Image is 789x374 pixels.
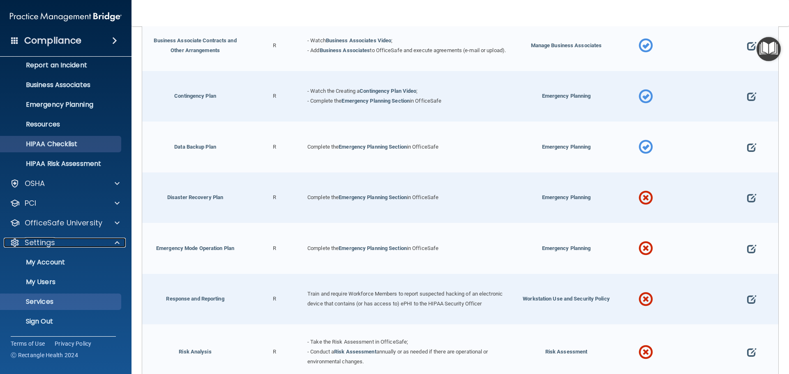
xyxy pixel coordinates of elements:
span: Ⓒ Rectangle Health 2024 [11,351,78,359]
a: Business Associates [320,47,370,53]
span: Workstation Use and Security Policy [523,296,610,302]
span: annually or as needed if there are operational or environmental changes. [307,349,488,365]
div: R [248,223,301,274]
p: Settings [25,238,55,248]
div: R [248,20,301,71]
span: Risk Assessment [545,349,588,355]
a: Privacy Policy [55,340,92,348]
p: HIPAA Risk Assessment [5,160,118,168]
p: OSHA [25,179,45,188]
span: Emergency Planning [542,93,591,99]
a: Emergency Mode Operation Plan [156,245,234,251]
span: in OfficeSafe [407,245,438,251]
img: PMB logo [10,9,122,25]
span: in OfficeSafe [407,144,438,150]
span: - Watch the Creating a [307,88,360,94]
span: Emergency Planning [542,144,591,150]
a: Disaster Recovery Plan [167,194,223,200]
p: HIPAA Checklist [5,140,118,148]
a: Response and Reporting [166,296,224,302]
a: Emergency Planning Section [339,194,407,200]
a: Emergency Planning Section [339,245,407,251]
div: R [248,274,301,325]
div: R [248,172,301,223]
span: to OfficeSafe and execute agreements (e-mail or upload). [370,47,506,53]
span: Train and require Workforce Members to report suspected hacking of an electronic device that cont... [307,291,503,307]
p: Services [5,298,118,306]
a: Risk Assessment [334,349,376,355]
a: Contingency Plan Video [360,88,416,94]
span: in OfficeSafe [410,98,441,104]
a: Terms of Use [11,340,45,348]
span: Manage Business Associates [531,42,602,48]
span: Complete the [307,245,339,251]
button: Open Resource Center [757,37,781,61]
p: PCI [25,198,36,208]
span: ; [391,37,392,44]
span: - Watch [307,37,326,44]
span: Emergency Planning [542,245,591,251]
a: Settings [10,238,120,248]
a: OSHA [10,179,120,188]
p: My Users [5,278,118,286]
p: Report an Incident [5,61,118,69]
a: OfficeSafe University [10,218,120,228]
span: - Take the Risk Assessment in OfficeSafe; [307,339,408,345]
p: OfficeSafe University [25,218,102,228]
a: Risk Analysis [179,349,211,355]
span: in OfficeSafe [407,194,438,200]
a: Emergency Planning Section [341,98,410,104]
span: - Add [307,47,320,53]
p: Resources [5,120,118,128]
span: - Complete the [307,98,341,104]
p: My Account [5,258,118,266]
p: Emergency Planning [5,101,118,109]
p: Sign Out [5,317,118,326]
a: Data Backup Plan [174,144,216,150]
a: PCI [10,198,120,208]
p: Business Associates [5,81,118,89]
span: - Conduct a [307,349,334,355]
h4: Compliance [24,35,81,46]
span: Complete the [307,144,339,150]
a: Contingency Plan [174,93,216,99]
a: Emergency Planning Section [339,144,407,150]
div: R [248,71,301,122]
a: Business Associate Contracts and Other Arrangements [154,37,236,53]
span: Complete the [307,194,339,200]
span: Emergency Planning [542,194,591,200]
div: R [248,122,301,172]
span: ; [416,88,418,94]
a: Business Associates Video [326,37,392,44]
